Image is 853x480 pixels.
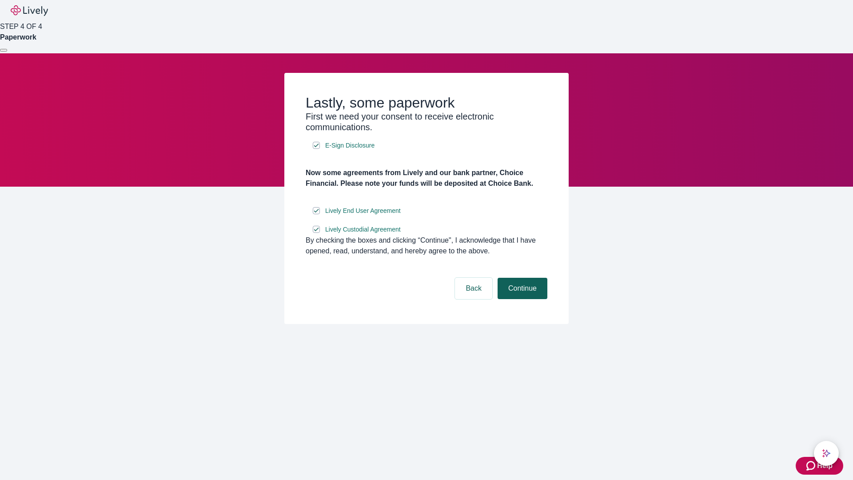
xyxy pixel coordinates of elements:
[822,449,831,458] svg: Lively AI Assistant
[323,205,403,216] a: e-sign disclosure document
[306,94,547,111] h2: Lastly, some paperwork
[817,460,833,471] span: Help
[323,224,403,235] a: e-sign disclosure document
[306,168,547,189] h4: Now some agreements from Lively and our bank partner, Choice Financial. Please note your funds wi...
[325,206,401,216] span: Lively End User Agreement
[306,235,547,256] div: By checking the boxes and clicking “Continue", I acknowledge that I have opened, read, understand...
[325,225,401,234] span: Lively Custodial Agreement
[306,111,547,132] h3: First we need your consent to receive electronic communications.
[814,441,839,466] button: chat
[455,278,492,299] button: Back
[325,141,375,150] span: E-Sign Disclosure
[323,140,376,151] a: e-sign disclosure document
[11,5,48,16] img: Lively
[806,460,817,471] svg: Zendesk support icon
[796,457,843,475] button: Zendesk support iconHelp
[498,278,547,299] button: Continue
